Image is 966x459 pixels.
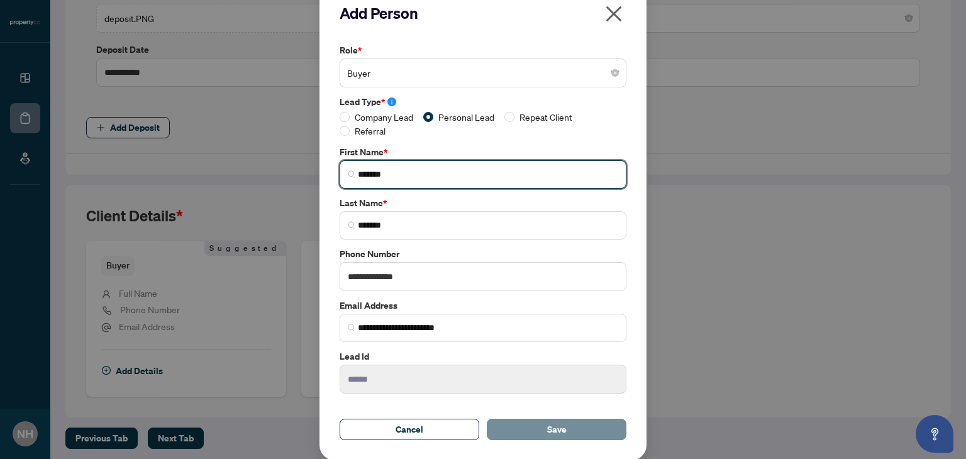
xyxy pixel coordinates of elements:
[340,3,626,23] h2: Add Person
[514,110,577,124] span: Repeat Client
[340,350,626,363] label: Lead Id
[340,196,626,210] label: Last Name
[433,110,499,124] span: Personal Lead
[396,419,423,440] span: Cancel
[604,4,624,24] span: close
[348,170,355,178] img: search_icon
[340,247,626,261] label: Phone Number
[340,43,626,57] label: Role
[350,124,391,138] span: Referral
[347,61,619,85] span: Buyer
[340,299,626,312] label: Email Address
[487,419,626,440] button: Save
[340,419,479,440] button: Cancel
[611,69,619,77] span: close-circle
[350,110,418,124] span: Company Lead
[340,95,626,109] label: Lead Type
[916,415,953,453] button: Open asap
[547,419,567,440] span: Save
[387,97,396,106] span: info-circle
[340,145,626,159] label: First Name
[348,324,355,331] img: search_icon
[348,221,355,229] img: search_icon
